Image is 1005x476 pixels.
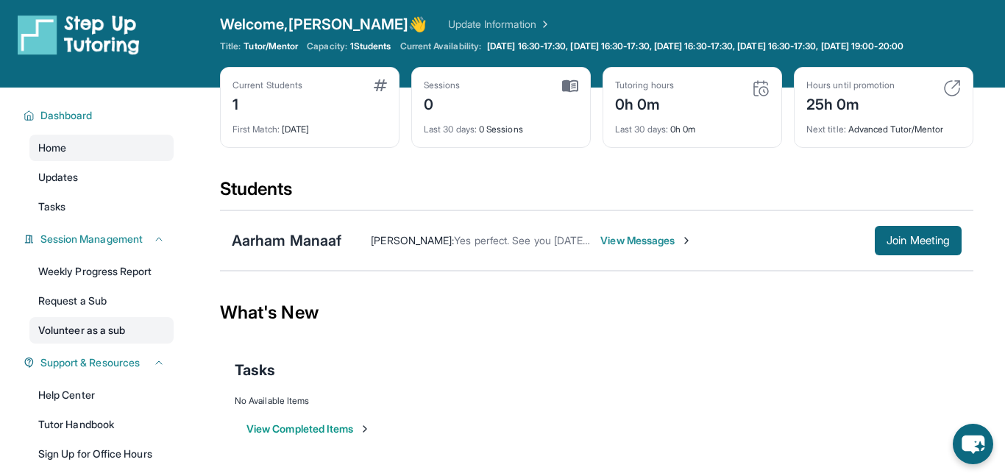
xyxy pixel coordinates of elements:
[615,91,674,115] div: 0h 0m
[536,17,551,32] img: Chevron Right
[29,288,174,314] a: Request a Sub
[244,40,298,52] span: Tutor/Mentor
[374,79,387,91] img: card
[232,124,280,135] span: First Match :
[246,422,371,436] button: View Completed Items
[424,124,477,135] span: Last 30 days :
[29,164,174,191] a: Updates
[307,40,347,52] span: Capacity:
[600,233,692,248] span: View Messages
[752,79,770,97] img: card
[875,226,962,255] button: Join Meeting
[484,40,906,52] a: [DATE] 16:30-17:30, [DATE] 16:30-17:30, [DATE] 16:30-17:30, [DATE] 16:30-17:30, [DATE] 19:00-20:00
[29,441,174,467] a: Sign Up for Office Hours
[40,355,140,370] span: Support & Resources
[38,170,79,185] span: Updates
[29,193,174,220] a: Tasks
[232,230,341,251] div: Aarham Manaaf
[18,14,140,55] img: logo
[235,360,275,380] span: Tasks
[38,199,65,214] span: Tasks
[220,40,241,52] span: Title:
[29,411,174,438] a: Tutor Handbook
[424,91,461,115] div: 0
[38,141,66,155] span: Home
[35,232,165,246] button: Session Management
[806,124,846,135] span: Next title :
[40,108,93,123] span: Dashboard
[953,424,993,464] button: chat-button
[487,40,903,52] span: [DATE] 16:30-17:30, [DATE] 16:30-17:30, [DATE] 16:30-17:30, [DATE] 16:30-17:30, [DATE] 19:00-20:00
[615,124,668,135] span: Last 30 days :
[887,236,950,245] span: Join Meeting
[220,177,973,210] div: Students
[232,115,387,135] div: [DATE]
[350,40,391,52] span: 1 Students
[615,115,770,135] div: 0h 0m
[806,79,895,91] div: Hours until promotion
[220,280,973,345] div: What's New
[806,115,961,135] div: Advanced Tutor/Mentor
[29,135,174,161] a: Home
[806,91,895,115] div: 25h 0m
[35,355,165,370] button: Support & Resources
[448,17,551,32] a: Update Information
[235,395,959,407] div: No Available Items
[29,382,174,408] a: Help Center
[615,79,674,91] div: Tutoring hours
[232,79,302,91] div: Current Students
[220,14,427,35] span: Welcome, [PERSON_NAME] 👋
[29,317,174,344] a: Volunteer as a sub
[424,115,578,135] div: 0 Sessions
[232,91,302,115] div: 1
[562,79,578,93] img: card
[371,234,454,246] span: [PERSON_NAME] :
[29,258,174,285] a: Weekly Progress Report
[40,232,143,246] span: Session Management
[681,235,692,246] img: Chevron-Right
[424,79,461,91] div: Sessions
[454,234,664,246] span: Yes perfect. See you [DATE] then. Thank you
[400,40,481,52] span: Current Availability:
[943,79,961,97] img: card
[35,108,165,123] button: Dashboard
